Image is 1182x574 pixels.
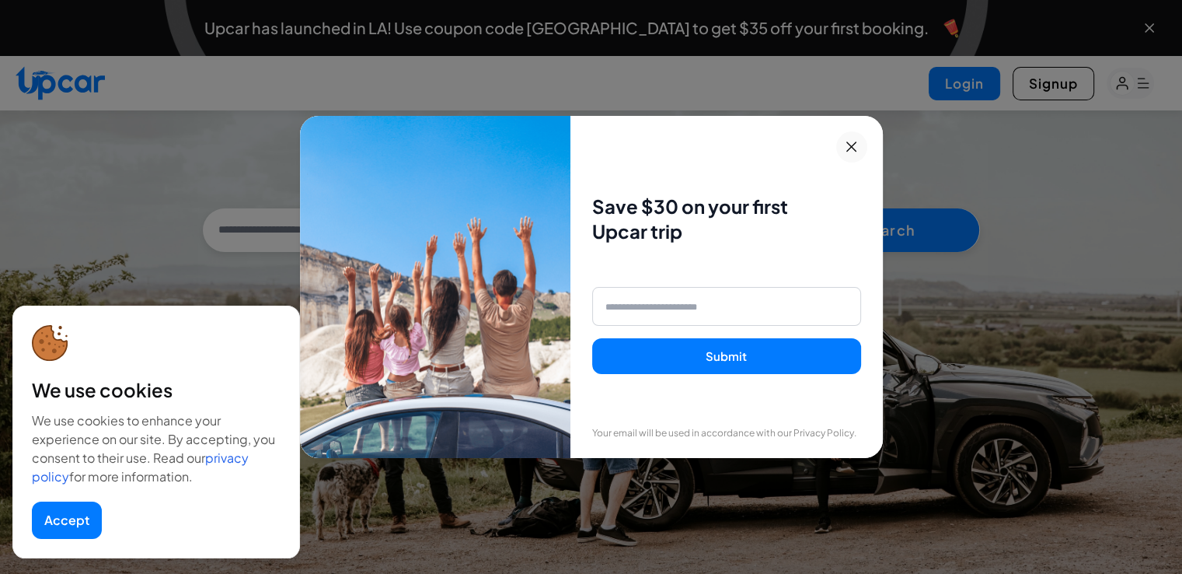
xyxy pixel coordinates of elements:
div: We use cookies to enhance your experience on our site. By accepting, you consent to their use. Re... [32,411,281,486]
button: Accept [32,502,102,539]
div: We use cookies [32,377,281,402]
img: Family enjoying car ride [300,116,571,458]
img: cookie-icon.svg [32,325,68,362]
h3: Save $30 on your first Upcar trip [592,194,860,243]
p: Your email will be used in accordance with our Privacy Policy. [592,427,860,439]
button: Submit [592,338,860,375]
